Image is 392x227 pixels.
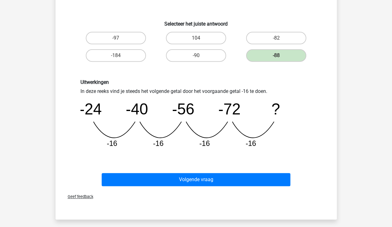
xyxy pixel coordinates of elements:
tspan: -72 [218,100,240,118]
label: -88 [246,49,306,62]
label: 104 [166,32,226,44]
button: Volgende vraag [102,173,290,186]
div: In deze reeks vind je steeds het volgende getal door het voorgaande getal -16 te doen. [76,79,317,153]
label: -82 [246,32,306,44]
tspan: -16 [245,139,256,147]
tspan: -56 [172,100,194,118]
label: -97 [86,32,146,44]
h6: Uitwerkingen [80,79,312,85]
span: Geef feedback [63,194,93,199]
tspan: -40 [126,100,148,118]
tspan: ? [271,100,280,118]
tspan: -16 [153,139,163,147]
tspan: -16 [107,139,117,147]
label: -90 [166,49,226,62]
tspan: -16 [199,139,210,147]
h6: Selecteer het juiste antwoord [65,16,327,27]
label: -184 [86,49,146,62]
tspan: -24 [79,100,101,118]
